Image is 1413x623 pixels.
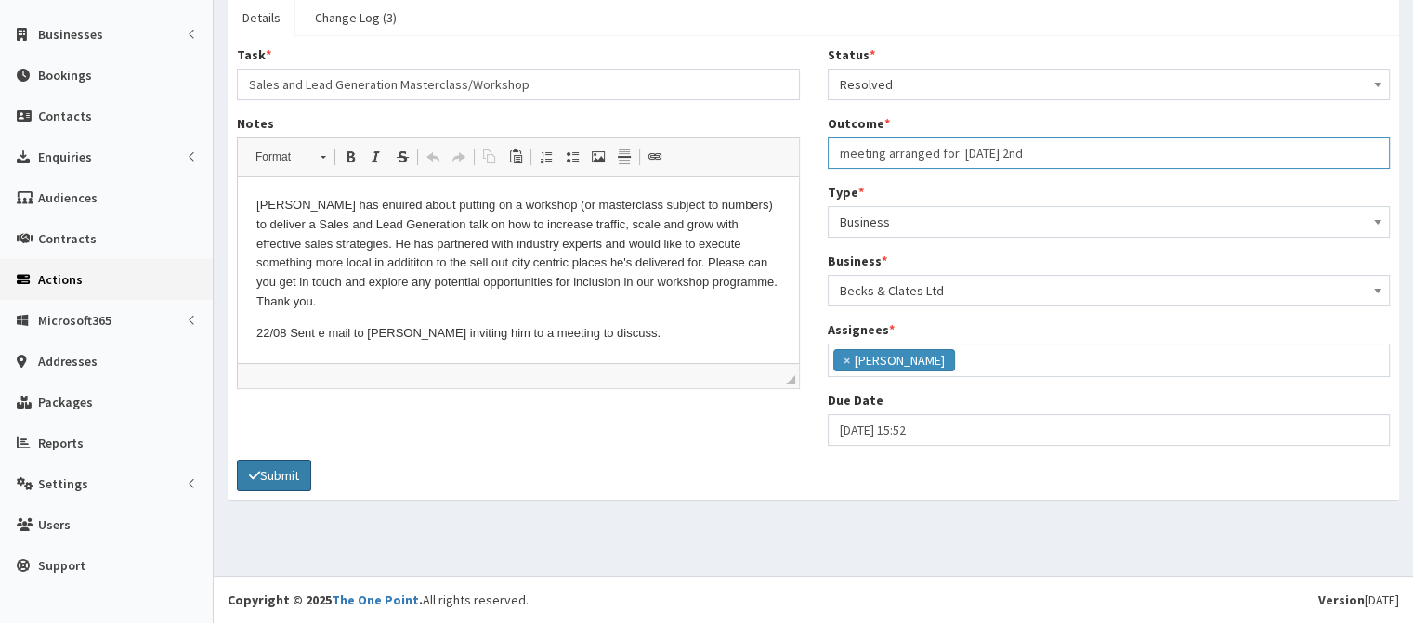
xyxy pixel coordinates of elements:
[533,145,559,169] a: Insert/Remove Numbered List
[38,516,71,533] span: Users
[559,145,585,169] a: Insert/Remove Bulleted List
[38,312,111,329] span: Microsoft365
[38,353,98,370] span: Addresses
[38,435,84,451] span: Reports
[337,145,363,169] a: Bold (Ctrl+B)
[828,320,895,339] label: Assignees
[828,183,864,201] label: Type
[237,114,274,133] label: Notes
[642,145,668,169] a: Link (Ctrl+L)
[840,71,1379,97] span: Resolved
[214,576,1413,623] footer: All rights reserved.
[38,26,103,43] span: Businesses
[833,349,955,371] li: Mark Webb
[828,252,887,270] label: Business
[332,591,419,608] a: The One Point
[1318,591,1365,608] b: Version
[363,145,389,169] a: Italic (Ctrl+I)
[611,145,637,169] a: Insert Horizontal Line
[389,145,415,169] a: Strike Through
[228,591,423,608] strong: Copyright © 2025 .
[844,351,850,370] span: ×
[38,189,98,206] span: Audiences
[237,45,271,64] label: Task
[585,145,611,169] a: Image
[828,206,1391,238] span: Business
[238,177,799,363] iframe: Rich Text Editor, notes
[38,108,92,124] span: Contacts
[38,230,97,247] span: Contracts
[38,271,83,288] span: Actions
[503,145,529,169] a: Paste (Ctrl+V)
[828,391,883,409] label: Due Date
[840,209,1379,235] span: Business
[38,475,88,492] span: Settings
[840,278,1379,304] span: Becks & Clates Ltd
[828,45,875,64] label: Status
[828,275,1391,306] span: Becks & Clates Ltd
[828,114,890,133] label: Outcome
[1318,591,1399,609] div: [DATE]
[446,145,472,169] a: Redo (Ctrl+Y)
[38,394,93,410] span: Packages
[420,145,446,169] a: Undo (Ctrl+Z)
[245,144,335,170] a: Format
[246,145,311,169] span: Format
[786,375,795,384] span: Drag to resize
[38,557,85,574] span: Support
[38,67,92,84] span: Bookings
[38,149,92,165] span: Enquiries
[828,69,1391,100] span: Resolved
[477,145,503,169] a: Copy (Ctrl+C)
[237,460,311,491] button: Submit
